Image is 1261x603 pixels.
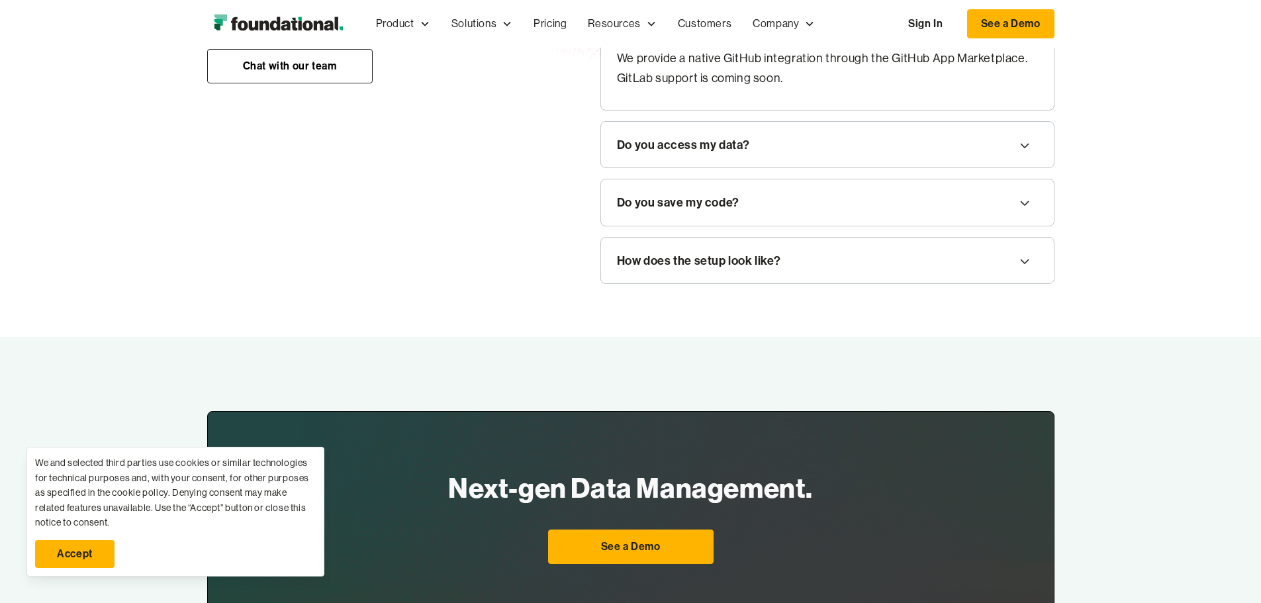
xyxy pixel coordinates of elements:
[448,467,813,508] h2: Next-gen Data Management.
[742,2,825,46] div: Company
[617,251,780,271] div: How does the setup look like?
[451,15,496,32] div: Solutions
[207,11,350,37] a: home
[967,9,1054,38] a: See a Demo
[376,15,414,32] div: Product
[895,10,956,38] a: Sign In
[365,2,441,46] div: Product
[577,2,667,46] div: Resources
[35,455,316,530] div: We and selected third parties use cookies or similar technologies for technical purposes and, wit...
[548,530,714,564] a: See a Demo
[617,193,739,212] div: Do you save my code?
[753,15,799,32] div: Company
[617,135,750,155] div: Do you access my data?
[207,11,350,37] img: Foundational Logo
[588,15,640,32] div: Resources
[441,2,523,46] div: Solutions
[617,49,1038,88] p: We provide a native GitHub integration through the GitHub App Marketplace. GitLab support is comi...
[523,2,577,46] a: Pricing
[1023,449,1261,603] iframe: Chat Widget
[207,49,373,83] a: Chat with our team
[667,2,742,46] a: Customers
[35,540,115,568] a: Accept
